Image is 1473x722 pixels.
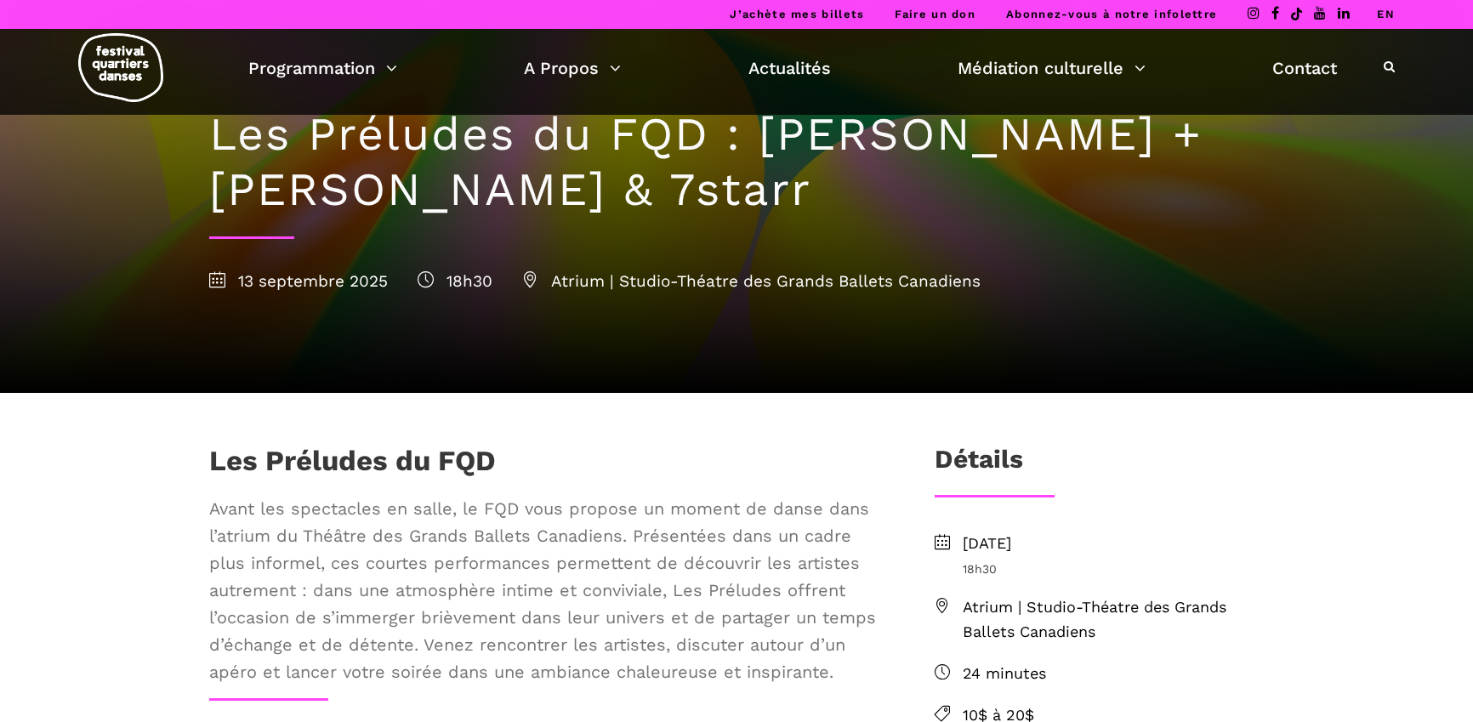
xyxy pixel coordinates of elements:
[1272,54,1337,82] a: Contact
[748,54,831,82] a: Actualités
[209,271,388,291] span: 13 septembre 2025
[963,560,1264,578] span: 18h30
[935,444,1023,486] h3: Détails
[418,271,492,291] span: 18h30
[963,532,1264,556] span: [DATE]
[730,8,864,20] a: J’achète mes billets
[209,495,879,685] span: Avant les spectacles en salle, le FQD vous propose un moment de danse dans l’atrium du Théâtre de...
[1377,8,1395,20] a: EN
[209,444,496,486] h1: Les Préludes du FQD
[209,107,1264,218] h1: Les Préludes du FQD : [PERSON_NAME] + [PERSON_NAME] & 7starr
[963,595,1264,645] span: Atrium | Studio-Théatre des Grands Ballets Canadiens
[958,54,1146,82] a: Médiation culturelle
[1006,8,1217,20] a: Abonnez-vous à notre infolettre
[522,271,981,291] span: Atrium | Studio-Théatre des Grands Ballets Canadiens
[248,54,397,82] a: Programmation
[895,8,975,20] a: Faire un don
[524,54,621,82] a: A Propos
[963,662,1264,686] span: 24 minutes
[78,33,163,102] img: logo-fqd-med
